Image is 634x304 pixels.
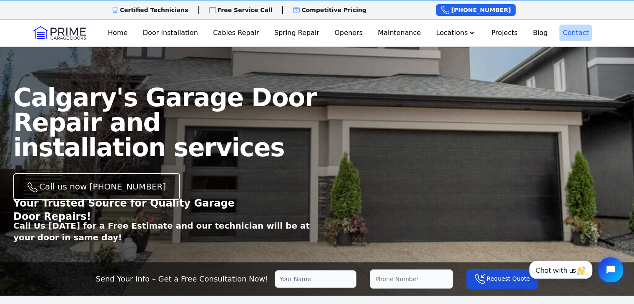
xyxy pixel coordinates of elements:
a: Door Installation [140,25,201,41]
input: Phone Number [370,269,453,289]
a: Openers [331,25,366,41]
span: Calgary's Garage Door Repair and installation services [13,83,316,162]
a: Blog [529,25,551,41]
iframe: Tidio Chat [520,250,630,289]
p: Certified Technicians [120,6,188,14]
a: Projects [488,25,521,41]
a: [PHONE_NUMBER] [436,4,516,16]
button: Locations [433,25,479,41]
img: Logo [33,26,86,40]
p: Free Service Call [218,6,273,14]
a: Call us now [PHONE_NUMBER] [13,173,180,200]
a: Spring Repair [271,25,323,41]
input: Your Name [275,270,356,288]
a: Contact [559,25,592,41]
button: Request Quote [466,269,538,289]
p: Competitive Pricing [301,6,366,14]
a: Home [105,25,131,41]
a: Maintenance [374,25,424,41]
p: Call Us [DATE] for a Free Estimate and our technician will be at your door in same day! [13,220,317,243]
p: Your Trusted Source for Quality Garage Door Repairs! [13,197,253,223]
a: Cables Repair [210,25,262,41]
p: Send Your Info – Get a Free Consultation Now! [96,273,268,285]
